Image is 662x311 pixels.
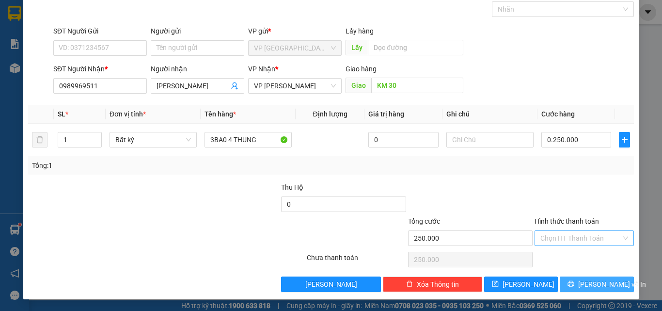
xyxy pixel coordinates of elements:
[383,277,482,292] button: deleteXóa Thông tin
[368,40,463,55] input: Dọc đường
[63,14,93,93] b: BIÊN NHẬN GỬI HÀNG HÓA
[406,280,413,288] span: delete
[105,12,128,35] img: logo.jpg
[442,105,537,124] th: Ghi chú
[281,277,380,292] button: [PERSON_NAME]
[567,280,574,288] span: printer
[305,279,357,290] span: [PERSON_NAME]
[115,132,191,147] span: Bất kỳ
[254,41,336,55] span: VP Sài Gòn
[205,132,292,147] input: VD: Bàn, Ghế
[408,217,440,225] span: Tổng cước
[346,65,377,73] span: Giao hàng
[371,78,463,93] input: Dọc đường
[492,280,499,288] span: save
[306,252,407,269] div: Chưa thanh toán
[484,277,558,292] button: save[PERSON_NAME]
[81,37,133,45] b: [DOMAIN_NAME]
[503,279,554,290] span: [PERSON_NAME]
[281,183,303,191] span: Thu Hộ
[446,132,534,147] input: Ghi Chú
[560,277,634,292] button: printer[PERSON_NAME] và In
[346,27,374,35] span: Lấy hàng
[205,110,236,118] span: Tên hàng
[248,26,342,36] div: VP gửi
[151,64,244,74] div: Người nhận
[619,132,630,147] button: plus
[541,110,575,118] span: Cước hàng
[12,63,55,108] b: [PERSON_NAME]
[231,82,238,90] span: user-add
[254,79,336,93] span: VP Phan Thiết
[578,279,646,290] span: [PERSON_NAME] và In
[81,46,133,58] li: (c) 2017
[313,110,347,118] span: Định lượng
[53,64,147,74] div: SĐT Người Nhận
[346,78,371,93] span: Giao
[110,110,146,118] span: Đơn vị tính
[417,279,459,290] span: Xóa Thông tin
[535,217,599,225] label: Hình thức thanh toán
[151,26,244,36] div: Người gửi
[346,40,368,55] span: Lấy
[32,160,256,171] div: Tổng: 1
[368,110,404,118] span: Giá trị hàng
[58,110,65,118] span: SL
[32,132,47,147] button: delete
[248,65,275,73] span: VP Nhận
[619,136,630,144] span: plus
[53,26,147,36] div: SĐT Người Gửi
[368,132,438,147] input: 0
